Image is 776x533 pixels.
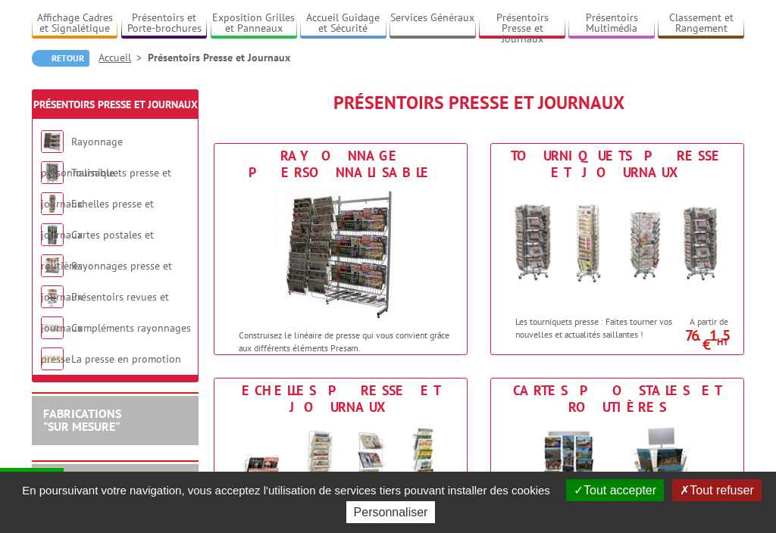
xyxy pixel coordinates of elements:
[566,479,664,501] button: Tout accepter
[121,11,207,36] a: Présentoirs et Porte-brochures
[41,197,154,242] a: Echelles presse et journaux
[515,315,676,341] p: Les tourniquets presse : Faites tourner vos nouvelles et actualités saillantes !
[239,329,462,354] p: Construisez le linéaire de presse qui vous convient grâce aux différents éléments Presam.
[658,11,743,36] a: Classement et Rangement
[568,11,654,36] a: Présentoirs Multimédia
[390,11,475,36] a: Services Généraux
[99,51,148,64] a: Accueil
[41,135,123,179] a: Rayonnage personnalisable
[71,352,181,366] a: La presse en promotion
[148,50,290,65] li: Présentoirs Presse et Journaux
[673,331,728,349] p: 76.15 €
[41,259,172,304] a: Rayonnages presse et journaux
[672,479,761,501] button: Tout refuser
[479,11,565,36] a: Présentoirs Presse et Journaux
[491,185,743,307] img: Tourniquets presse et journaux
[273,185,409,321] img: Rayonnage personnalisable
[214,143,468,355] a: Rayonnage personnalisable Rayonnage personnalisable Construisez le linéaire de presse qui vous co...
[214,93,744,113] h1: Présentoirs Presse et Journaux
[681,316,728,328] span: A partir de
[495,382,740,416] div: Cartes postales et routières
[41,321,191,366] a: Compléments rayonnages presse
[218,148,463,181] div: Rayonnage personnalisable
[43,406,121,435] a: FABRICATIONS"Sur Mesure"
[717,335,728,348] sup: HT
[346,501,436,523] button: Personnaliser (fenêtre modale)
[41,130,64,153] img: Rayonnage personnalisable
[495,148,740,181] div: Tourniquets presse et journaux
[33,98,198,111] a: Présentoirs Presse et Journaux
[300,11,386,36] a: Accueil Guidage et Sécurité
[32,11,117,36] a: Affichage Cadres et Signalétique
[41,228,154,273] a: Cartes postales et routières
[218,382,463,416] div: Echelles presse et journaux
[211,11,296,36] a: Exposition Grilles et Panneaux
[14,484,558,497] span: En poursuivant votre navigation, vous acceptez l'utilisation de services tiers pouvant installer ...
[41,290,169,335] a: Présentoirs revues et journaux
[490,143,744,355] a: Tourniquets presse et journaux Tourniquets presse et journaux Les tourniquets presse : Faites tou...
[32,50,89,67] a: Retour
[41,166,171,210] a: Tourniquets presse et journaux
